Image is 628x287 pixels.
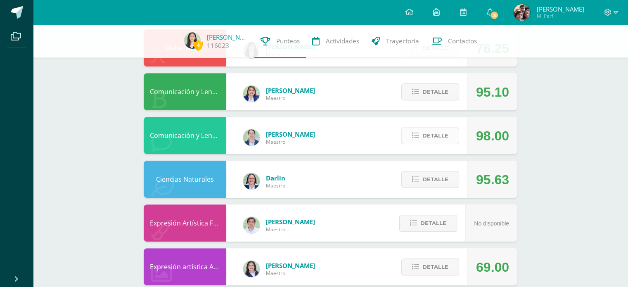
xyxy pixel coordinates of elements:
[401,127,459,144] button: Detalle
[144,161,226,198] div: Ciencias Naturales
[266,218,315,226] span: [PERSON_NAME]
[144,204,226,242] div: Expresión Artística FORMACIÓN MUSICAL
[514,4,530,21] img: 2888544038d106339d2fbd494f6dd41f.png
[144,248,226,285] div: Expresión artística ARTES PLÁSTICAS
[425,25,483,58] a: Contactos
[243,261,260,277] img: 4a4aaf78db504b0aa81c9e1154a6f8e5.png
[254,25,306,58] a: Punteos
[266,130,315,138] span: [PERSON_NAME]
[422,128,448,143] span: Detalle
[536,12,584,19] span: Mi Perfil
[365,25,425,58] a: Trayectoria
[144,73,226,110] div: Comunicación y Lenguaje Idioma Español
[476,249,509,286] div: 69.00
[474,220,509,227] span: No disponible
[266,86,315,95] span: [PERSON_NAME]
[326,37,359,45] span: Actividades
[536,5,584,13] span: [PERSON_NAME]
[399,215,457,232] button: Detalle
[266,182,285,189] span: Maestro
[207,33,248,41] a: [PERSON_NAME]
[401,171,459,188] button: Detalle
[243,217,260,233] img: 8e3dba6cfc057293c5db5c78f6d0205d.png
[401,259,459,275] button: Detalle
[422,259,448,275] span: Detalle
[306,25,365,58] a: Actividades
[422,172,448,187] span: Detalle
[386,37,419,45] span: Trayectoria
[422,84,448,100] span: Detalle
[266,226,315,233] span: Maestro
[144,117,226,154] div: Comunicación y Lenguaje Inglés
[266,138,315,145] span: Maestro
[266,261,315,270] span: [PERSON_NAME]
[266,95,315,102] span: Maestro
[448,37,477,45] span: Contactos
[266,174,285,182] span: Darlin
[243,85,260,102] img: 97caf0f34450839a27c93473503a1ec1.png
[490,11,499,20] span: 3
[243,129,260,146] img: bdeda482c249daf2390eb3a441c038f2.png
[194,40,203,50] span: 4
[401,83,459,100] button: Detalle
[476,117,509,154] div: 98.00
[184,32,201,49] img: 403bb2e11fc21245f63eedc37d9b59df.png
[476,161,509,198] div: 95.63
[243,173,260,190] img: 571966f00f586896050bf2f129d9ef0a.png
[420,216,446,231] span: Detalle
[476,74,509,111] div: 95.10
[207,41,229,50] a: 116023
[266,270,315,277] span: Maestro
[276,37,300,45] span: Punteos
